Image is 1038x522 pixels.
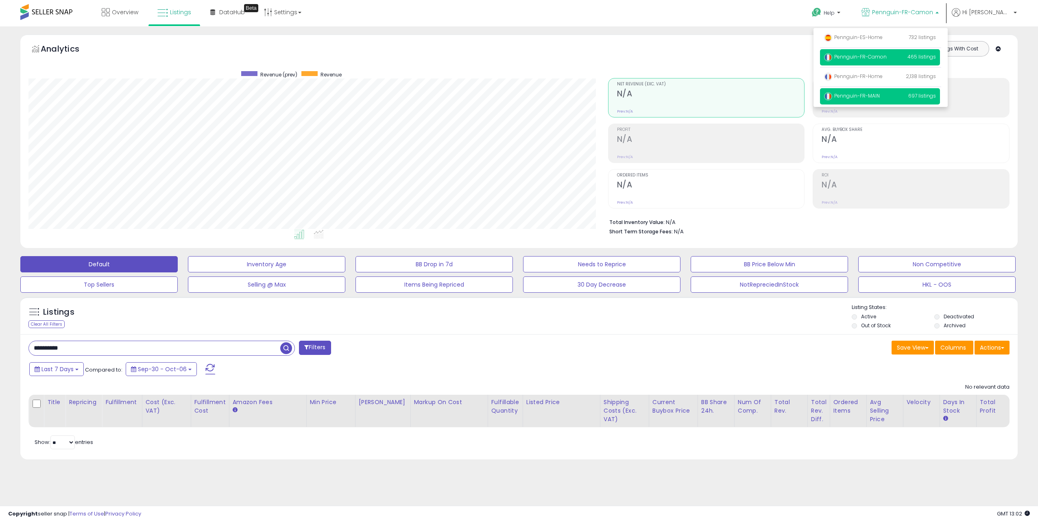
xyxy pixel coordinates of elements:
label: Archived [944,322,966,329]
span: Revenue [321,71,342,78]
img: france.png [824,73,832,81]
li: N/A [609,217,1004,226]
button: Actions [975,341,1010,355]
div: Title [47,398,62,407]
span: Hi [PERSON_NAME] [962,8,1011,16]
button: Inventory Age [188,256,345,272]
label: Active [861,313,876,320]
span: 2,138 listings [906,73,936,80]
button: BB Price Below Min [691,256,848,272]
small: Prev: N/A [617,109,633,114]
small: Days In Stock. [943,415,948,422]
div: Total Rev. Diff. [811,398,826,424]
small: Amazon Fees. [233,407,238,414]
b: Total Inventory Value: [609,219,665,226]
button: Needs to Reprice [523,256,680,272]
button: Last 7 Days [29,362,84,376]
div: Total Profit [980,398,1010,415]
div: Ordered Items [833,398,863,415]
small: Prev: N/A [617,200,633,205]
h5: Analytics [41,43,95,57]
span: Help [824,9,835,16]
b: Short Term Storage Fees: [609,228,673,235]
div: Cost (Exc. VAT) [146,398,188,415]
button: Default [20,256,178,272]
small: Prev: N/A [822,200,837,205]
th: The percentage added to the cost of goods (COGS) that forms the calculator for Min & Max prices. [410,395,488,427]
h2: N/A [822,180,1009,191]
div: Fulfillment [105,398,138,407]
h2: N/A [617,89,805,100]
h2: N/A [822,135,1009,146]
p: Listing States: [852,304,1018,311]
div: Fulfillable Quantity [491,398,519,415]
button: Filters [299,341,331,355]
div: Markup on Cost [414,398,484,407]
div: Repricing [69,398,98,407]
span: Pennguin-FR-MAIN [824,92,880,99]
span: Compared to: [85,366,122,374]
label: Deactivated [944,313,974,320]
button: Sep-30 - Oct-06 [126,362,197,376]
span: Avg. Buybox Share [822,128,1009,132]
span: Sep-30 - Oct-06 [138,365,187,373]
div: Clear All Filters [28,320,65,328]
span: Ordered Items [617,173,805,178]
div: Days In Stock [943,398,973,415]
label: Out of Stock [861,322,891,329]
img: france.png [824,92,832,100]
div: [PERSON_NAME] [359,398,407,407]
button: Save View [892,341,934,355]
span: N/A [674,228,684,235]
a: Help [805,1,848,26]
span: Revenue (prev) [260,71,297,78]
div: Num of Comp. [738,398,768,415]
div: Tooltip anchor [244,4,258,12]
span: DataHub [219,8,245,16]
img: spain.png [824,34,832,42]
div: Current Buybox Price [652,398,694,415]
img: france.png [824,53,832,61]
small: Prev: N/A [822,154,837,159]
h2: N/A [617,135,805,146]
small: Prev: N/A [822,109,837,114]
div: BB Share 24h. [701,398,731,415]
span: Pennguin-ES-Home [824,34,883,41]
div: Min Price [310,398,352,407]
div: No relevant data [965,383,1010,391]
button: Items Being Repriced [355,276,513,293]
a: Hi [PERSON_NAME] [952,8,1017,26]
h5: Listings [43,307,74,318]
button: Listings With Cost [926,43,986,54]
button: Non Competitive [858,256,1016,272]
button: Selling @ Max [188,276,345,293]
button: HKL - OOS [858,276,1016,293]
button: Columns [935,341,973,355]
span: Overview [112,8,138,16]
span: Pennguin-FR-Camon [824,53,887,60]
h2: N/A [617,180,805,191]
button: Top Sellers [20,276,178,293]
span: Columns [940,344,966,352]
span: Show: entries [35,438,93,446]
span: Net Revenue (Exc. VAT) [617,82,805,87]
span: Profit [617,128,805,132]
span: Listings [170,8,191,16]
div: Amazon Fees [233,398,303,407]
div: Velocity [907,398,936,407]
button: 30 Day Decrease [523,276,680,293]
span: 465 listings [907,53,936,60]
div: Shipping Costs (Exc. VAT) [604,398,645,424]
span: Pennguin-FR-Camon [872,8,933,16]
small: Prev: N/A [617,154,633,159]
span: Pennguin-FR-Home [824,73,883,80]
div: Fulfillment Cost [194,398,226,415]
div: Listed Price [526,398,597,407]
button: BB Drop in 7d [355,256,513,272]
div: Avg Selling Price [870,398,900,424]
span: ROI [822,173,1009,178]
span: 732 listings [909,34,936,41]
i: Get Help [811,7,822,17]
div: Total Rev. [774,398,804,415]
span: 697 listings [908,92,936,99]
